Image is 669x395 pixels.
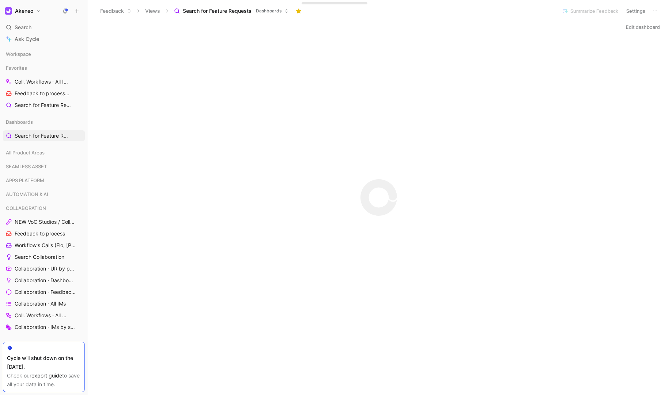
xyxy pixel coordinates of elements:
a: Collaboration · Feedback by source [3,287,85,298]
span: Dashboards [6,118,33,126]
a: Collaboration · UR by project [3,263,85,274]
span: Search for Feature Requests [15,132,69,139]
div: SEAMLESS ASSET [3,161,85,174]
a: Search for Feature Requests [3,130,85,141]
div: Search [3,22,85,33]
span: AUTOMATION & AI [6,191,48,198]
a: Feedback to processCOLLABORATION [3,88,85,99]
span: Ask Cycle [15,35,39,43]
a: Workflow's Calls (Flo, [PERSON_NAME], [PERSON_NAME]) [3,240,85,251]
button: Settings [623,6,649,16]
div: CORE AI [3,338,85,352]
div: COLLABORATION [3,203,85,214]
div: DashboardsSearch for Feature Requests [3,116,85,141]
a: Search for Feature Requests [3,100,85,111]
span: Search for Feature Requests [183,7,252,15]
span: Coll. Workflows · All IMs [15,78,72,86]
div: All Product Areas [3,147,85,158]
button: Feedback [97,5,135,16]
span: Collaboration · Feedback by source [15,288,76,296]
span: Workspace [6,50,31,58]
a: export guide [31,372,62,379]
span: NEW VoC Studios / Collaboration [15,218,76,226]
a: Feedback to process [3,228,85,239]
span: Collaboration · Dashboard [15,277,75,284]
button: Views [142,5,163,16]
div: Dashboards [3,116,85,127]
span: Search for Feature Requests [15,101,72,109]
h1: Akeneo [15,8,33,14]
a: NEW VoC Studios / Collaboration [3,216,85,227]
span: Collaboration · IMs by status [15,323,75,331]
span: All Product Areas [6,149,45,156]
div: APPS PLATFORM [3,175,85,188]
div: COLLABORATIONNEW VoC Studios / CollaborationFeedback to processWorkflow's Calls (Flo, [PERSON_NAM... [3,203,85,333]
span: Search Collaboration [15,253,64,261]
div: SEAMLESS ASSET [3,161,85,172]
span: Favorites [6,64,27,72]
span: APPS PLATFORM [6,177,44,184]
img: Akeneo [5,7,12,15]
a: Collaboration · All IMs [3,298,85,309]
span: CORE AI [6,340,25,348]
button: Search for Feature RequestsDashboards [171,5,292,16]
span: Dashboards [256,7,281,15]
a: Collaboration · Dashboard [3,275,85,286]
span: SEAMLESS ASSET [6,163,47,170]
span: Workflow's Calls (Flo, [PERSON_NAME], [PERSON_NAME]) [15,242,79,249]
span: Search [15,23,31,32]
div: Check our to save all your data in time. [7,371,81,389]
a: Coll. Workflows · All IMs [3,310,85,321]
span: Feedback to process [15,230,65,237]
a: Coll. Workflows · All IMs [3,76,85,87]
div: CORE AI [3,338,85,349]
button: Edit dashboard [623,22,663,32]
div: AUTOMATION & AI [3,189,85,202]
div: All Product Areas [3,147,85,160]
div: Cycle will shut down on the [DATE]. [7,354,81,371]
a: Collaboration · IMs by status [3,322,85,333]
div: AUTOMATION & AI [3,189,85,200]
span: Coll. Workflows · All IMs [15,312,67,319]
div: APPS PLATFORM [3,175,85,186]
span: Collaboration · All IMs [15,300,66,307]
div: Workspace [3,49,85,60]
button: AkeneoAkeneo [3,6,43,16]
div: Favorites [3,62,85,73]
span: COLLABORATION [6,204,46,212]
span: Feedback to process [15,90,72,97]
a: Ask Cycle [3,34,85,45]
button: Summarize Feedback [559,6,621,16]
span: Collaboration · UR by project [15,265,75,272]
a: Search Collaboration [3,252,85,262]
